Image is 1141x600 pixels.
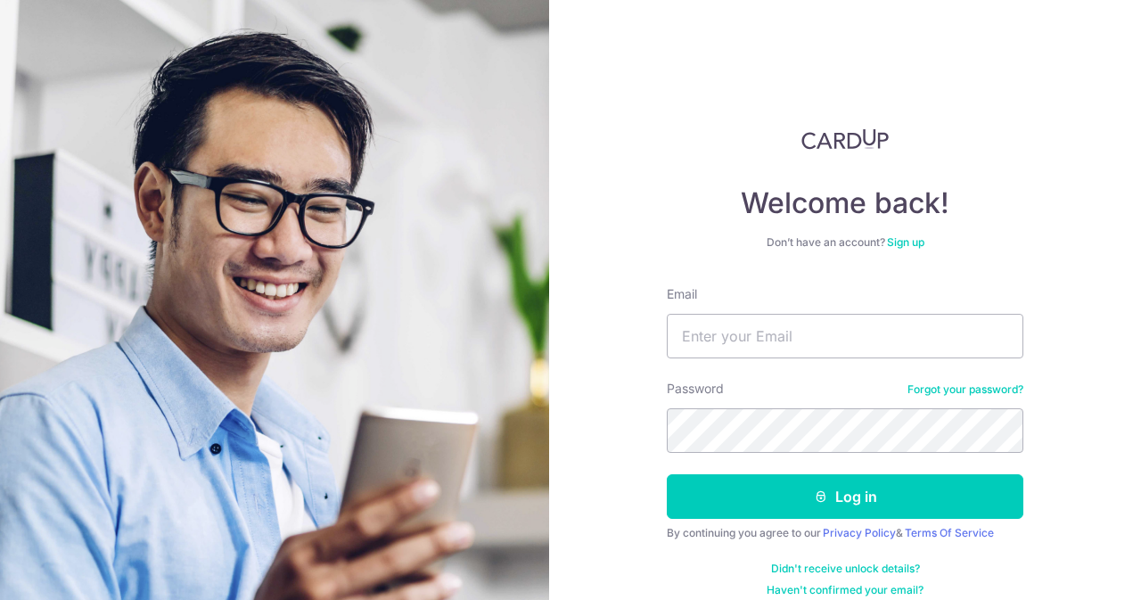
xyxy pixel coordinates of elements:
[823,526,896,539] a: Privacy Policy
[905,526,994,539] a: Terms Of Service
[771,562,920,576] a: Didn't receive unlock details?
[667,314,1023,358] input: Enter your Email
[667,474,1023,519] button: Log in
[767,583,923,597] a: Haven't confirmed your email?
[667,235,1023,250] div: Don’t have an account?
[667,526,1023,540] div: By continuing you agree to our &
[667,285,697,303] label: Email
[667,185,1023,221] h4: Welcome back!
[907,382,1023,397] a: Forgot your password?
[667,380,724,398] label: Password
[801,128,889,150] img: CardUp Logo
[887,235,924,249] a: Sign up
